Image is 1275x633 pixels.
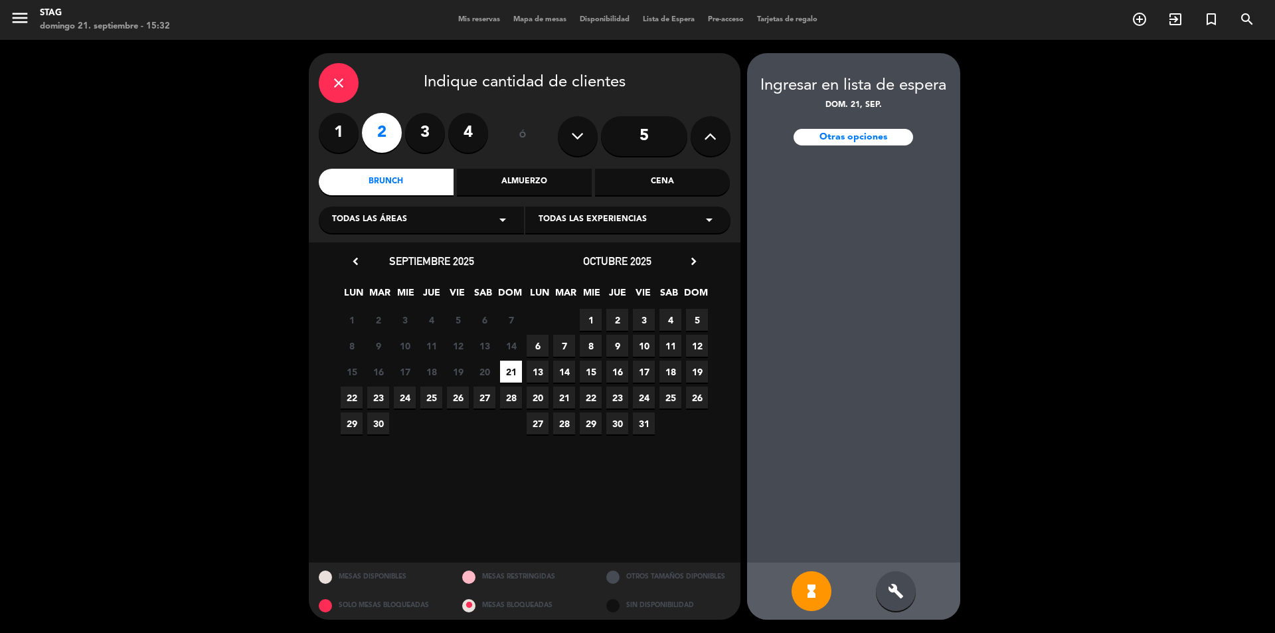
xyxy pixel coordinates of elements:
[686,335,708,357] span: 12
[394,387,416,408] span: 24
[367,361,389,383] span: 16
[580,387,602,408] span: 22
[457,169,592,195] div: Almuerzo
[341,309,363,331] span: 1
[349,254,363,268] i: chevron_left
[659,387,681,408] span: 25
[658,285,680,307] span: SAB
[507,16,573,23] span: Mapa de mesas
[341,335,363,357] span: 8
[595,169,730,195] div: Cena
[367,335,389,357] span: 9
[553,387,575,408] span: 21
[447,309,469,331] span: 5
[473,387,495,408] span: 27
[447,387,469,408] span: 26
[794,129,913,145] div: Otras opciones
[606,285,628,307] span: JUE
[452,591,596,620] div: MESAS BLOQUEADAS
[447,361,469,383] span: 19
[580,361,602,383] span: 15
[452,16,507,23] span: Mis reservas
[394,309,416,331] span: 3
[369,285,390,307] span: MAR
[10,8,30,33] button: menu
[686,309,708,331] span: 5
[606,361,628,383] span: 16
[473,361,495,383] span: 20
[553,412,575,434] span: 28
[319,169,454,195] div: Brunch
[367,309,389,331] span: 2
[498,285,520,307] span: DOM
[1239,11,1255,27] i: search
[420,285,442,307] span: JUE
[701,16,750,23] span: Pre-acceso
[309,591,453,620] div: SOLO MESAS BLOQUEADAS
[804,583,819,599] i: hourglass_full
[684,285,706,307] span: DOM
[633,387,655,408] span: 24
[747,99,960,112] div: dom. 21, sep.
[500,309,522,331] span: 7
[319,113,359,153] label: 1
[1203,11,1219,27] i: turned_in_not
[580,412,602,434] span: 29
[527,361,549,383] span: 13
[580,309,602,331] span: 1
[633,412,655,434] span: 31
[309,563,453,591] div: MESAS DISPONIBLES
[341,412,363,434] span: 29
[10,8,30,28] i: menu
[553,335,575,357] span: 7
[580,335,602,357] span: 8
[633,335,655,357] span: 10
[448,113,488,153] label: 4
[500,361,522,383] span: 21
[362,113,402,153] label: 2
[632,285,654,307] span: VIE
[420,309,442,331] span: 4
[606,412,628,434] span: 30
[659,309,681,331] span: 4
[495,212,511,228] i: arrow_drop_down
[750,16,824,23] span: Tarjetas de regalo
[447,335,469,357] span: 12
[553,361,575,383] span: 14
[473,335,495,357] span: 13
[452,563,596,591] div: MESAS RESTRINGIDAS
[606,335,628,357] span: 9
[420,387,442,408] span: 25
[501,113,545,159] div: ó
[367,412,389,434] span: 30
[472,285,494,307] span: SAB
[633,309,655,331] span: 3
[888,583,904,599] i: build
[596,563,740,591] div: OTROS TAMAÑOS DIPONIBLES
[686,361,708,383] span: 19
[343,285,365,307] span: LUN
[539,213,647,226] span: Todas las experiencias
[687,254,701,268] i: chevron_right
[405,113,445,153] label: 3
[500,335,522,357] span: 14
[40,20,170,33] div: domingo 21. septiembre - 15:32
[659,335,681,357] span: 11
[420,335,442,357] span: 11
[446,285,468,307] span: VIE
[394,285,416,307] span: MIE
[596,591,740,620] div: SIN DISPONIBILIDAD
[500,387,522,408] span: 28
[529,285,551,307] span: LUN
[573,16,636,23] span: Disponibilidad
[701,212,717,228] i: arrow_drop_down
[606,309,628,331] span: 2
[636,16,701,23] span: Lista de Espera
[319,63,730,103] div: Indique cantidad de clientes
[747,73,960,99] div: Ingresar en lista de espera
[473,309,495,331] span: 6
[633,361,655,383] span: 17
[659,361,681,383] span: 18
[1132,11,1147,27] i: add_circle_outline
[389,254,474,268] span: septiembre 2025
